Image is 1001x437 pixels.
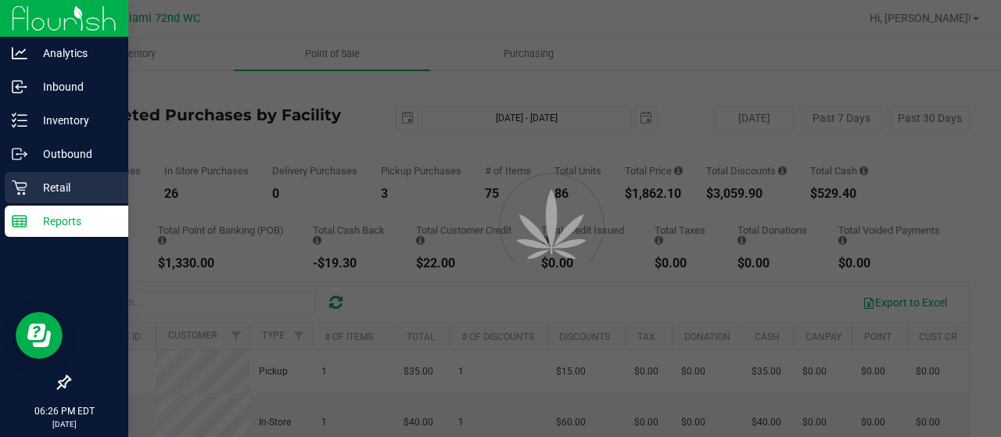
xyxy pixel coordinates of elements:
[12,79,27,95] inline-svg: Inbound
[12,180,27,195] inline-svg: Retail
[12,146,27,162] inline-svg: Outbound
[27,212,121,231] p: Reports
[27,145,121,163] p: Outbound
[27,44,121,63] p: Analytics
[27,178,121,197] p: Retail
[27,77,121,96] p: Inbound
[12,213,27,229] inline-svg: Reports
[12,45,27,61] inline-svg: Analytics
[7,418,121,430] p: [DATE]
[27,111,121,130] p: Inventory
[7,404,121,418] p: 06:26 PM EDT
[12,113,27,128] inline-svg: Inventory
[16,312,63,359] iframe: Resource center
